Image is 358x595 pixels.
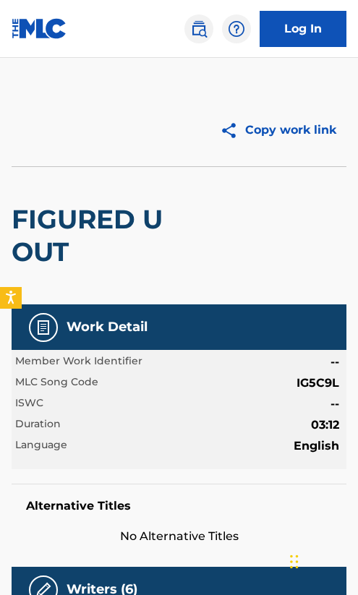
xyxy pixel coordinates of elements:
[12,528,346,545] span: No Alternative Titles
[184,14,213,43] a: Public Search
[311,416,339,434] span: 03:12
[290,540,299,583] div: Drag
[15,354,142,371] span: Member Work Identifier
[15,416,61,434] span: Duration
[260,11,346,47] a: Log In
[15,374,98,392] span: MLC Song Code
[294,437,339,455] span: English
[220,121,245,140] img: Copy work link
[297,374,339,392] span: IG5C9L
[331,354,339,371] span: --
[222,14,251,43] div: Help
[210,112,346,148] button: Copy work link
[331,395,339,413] span: --
[35,319,52,336] img: Work Detail
[12,18,67,39] img: MLC Logo
[26,499,332,513] h5: Alternative Titles
[286,526,358,595] iframe: Chat Widget
[228,20,245,38] img: help
[12,203,213,268] h2: FIGURED U OUT
[15,437,67,455] span: Language
[190,20,208,38] img: search
[67,319,148,335] h5: Work Detail
[15,395,43,413] span: ISWC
